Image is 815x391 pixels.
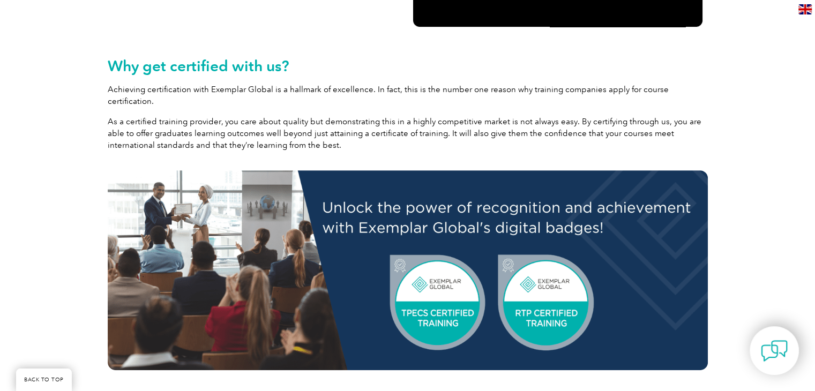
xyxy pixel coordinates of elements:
[108,170,708,370] img: training providers
[108,84,708,107] p: Achieving certification with Exemplar Global is a hallmark of excellence. In fact, this is the nu...
[16,369,72,391] a: BACK TO TOP
[108,57,708,74] h2: Why get certified with us?
[108,116,708,151] p: As a certified training provider, you care about quality but demonstrating this in a highly compe...
[761,337,788,364] img: contact-chat.png
[798,4,812,14] img: en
